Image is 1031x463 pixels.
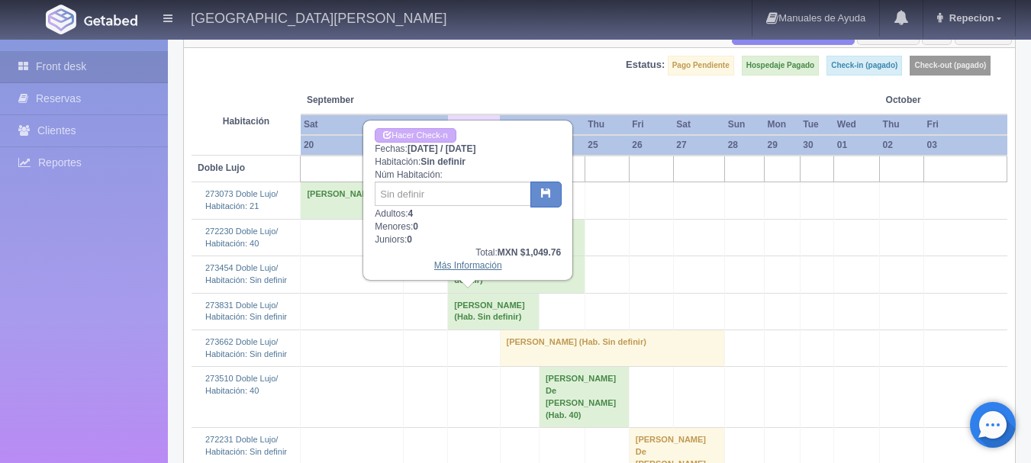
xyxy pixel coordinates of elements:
b: [DATE] / [DATE] [408,143,476,154]
td: [PERSON_NAME] (Hab. 21) [301,182,500,219]
th: Thu [880,114,924,135]
b: MXN $1,049.76 [498,247,561,258]
a: 272230 Doble Lujo/Habitación: 40 [205,227,278,248]
label: Check-out (pagado) [910,56,991,76]
h4: [GEOGRAPHIC_DATA][PERSON_NAME] [191,8,446,27]
th: Sat [301,114,404,135]
a: Más Información [434,260,502,271]
th: Fri [924,114,1007,135]
a: 273510 Doble Lujo/Habitación: 40 [205,374,278,395]
th: Fri [629,114,673,135]
th: Mon [765,114,801,135]
th: 30 [800,135,833,156]
th: Sun [725,114,765,135]
th: 29 [765,135,801,156]
label: Check-in (pagado) [826,56,902,76]
b: 0 [407,234,412,245]
th: Wed [834,114,880,135]
a: 273073 Doble Lujo/Habitación: 21 [205,189,278,211]
th: Sun [403,114,447,135]
a: 272231 Doble Lujo/Habitación: Sin definir [205,435,287,456]
span: September [307,94,442,107]
th: 25 [585,135,629,156]
th: 03 [924,135,1007,156]
b: 0 [413,221,418,232]
th: 26 [629,135,673,156]
input: Sin definir [375,182,531,206]
th: Mon [448,114,500,135]
a: 273662 Doble Lujo/Habitación: Sin definir [205,337,287,359]
th: 02 [880,135,924,156]
th: Thu [585,114,629,135]
td: [PERSON_NAME] De [PERSON_NAME] (Hab. 40) [539,367,629,428]
span: Repecion [946,12,994,24]
div: Total: [375,246,561,259]
th: Tue [500,114,539,135]
a: 273831 Doble Lujo/Habitación: Sin definir [205,301,287,322]
strong: Habitación [223,116,269,127]
th: 01 [834,135,880,156]
th: Sat [673,114,724,135]
b: Sin definir [420,156,466,167]
a: Hacer Check-in [375,128,456,143]
th: 28 [725,135,765,156]
b: 4 [408,208,414,219]
td: [PERSON_NAME] (Hab. Sin definir) [500,330,725,367]
label: Hospedaje Pagado [742,56,819,76]
td: [PERSON_NAME] (Hab. Sin definir) [448,293,540,330]
th: Wed [539,114,585,135]
th: Tue [800,114,833,135]
th: 27 [673,135,724,156]
img: Getabed [46,5,76,34]
th: 20 [301,135,404,156]
label: Pago Pendiente [668,56,734,76]
label: Estatus: [626,58,665,72]
span: October [886,94,1001,107]
a: 273454 Doble Lujo/Habitación: Sin definir [205,263,287,285]
div: Fechas: Habitación: Núm Habitación: Adultos: Menores: Juniors: [364,121,572,279]
img: Getabed [84,14,137,26]
b: Doble Lujo [198,162,245,173]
